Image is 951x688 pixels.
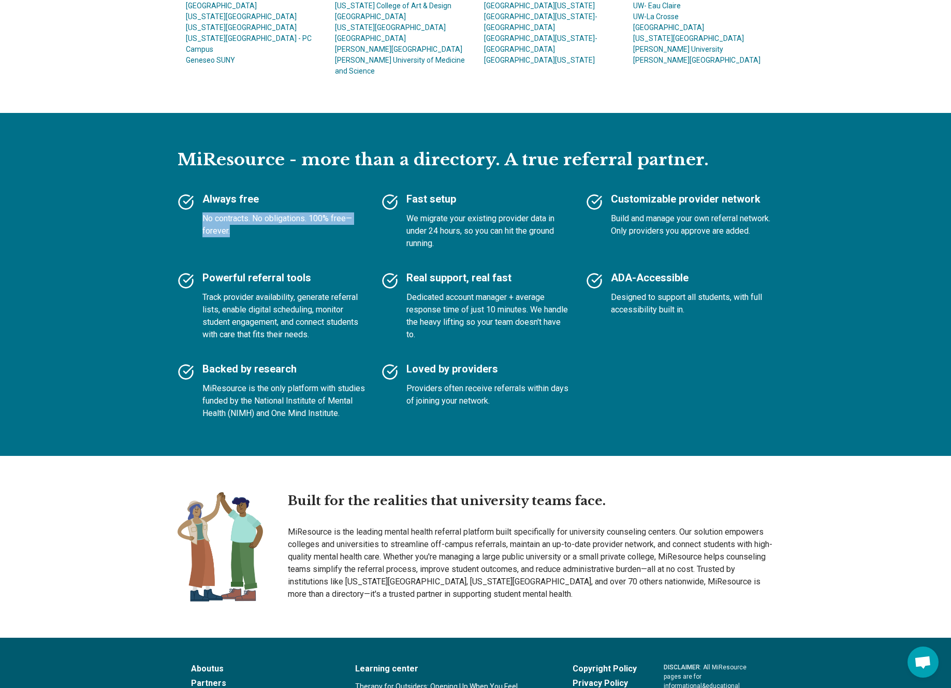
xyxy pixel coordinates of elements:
[202,192,365,206] h3: Always free
[484,12,597,32] a: [GEOGRAPHIC_DATA][US_STATE]-[GEOGRAPHIC_DATA]
[335,12,406,21] a: [GEOGRAPHIC_DATA]
[484,56,595,64] a: [GEOGRAPHIC_DATA][US_STATE]
[191,663,328,675] a: Aboutus
[202,291,365,341] p: Track provider availability, generate referral lists, enable digital scheduling, monitor student ...
[202,270,365,285] h3: Powerful referral tools
[335,23,446,32] a: [US_STATE][GEOGRAPHIC_DATA]
[908,647,939,678] div: Open chat
[611,291,774,316] p: Designed to support all students, with full accessibility built in.
[633,56,760,64] a: [PERSON_NAME][GEOGRAPHIC_DATA]
[484,2,595,10] a: [GEOGRAPHIC_DATA][US_STATE]
[335,2,451,10] a: [US_STATE] College of Art & Design
[664,664,700,671] span: DISCLAIMER
[186,2,257,10] a: [GEOGRAPHIC_DATA]
[633,2,681,10] a: UW- Eau Claire
[633,23,704,32] a: [GEOGRAPHIC_DATA]
[633,34,744,42] a: [US_STATE][GEOGRAPHIC_DATA]
[288,492,774,510] h2: Built for the realities that university teams face.
[186,23,297,32] a: [US_STATE][GEOGRAPHIC_DATA]
[288,526,774,600] p: MiResource is the leading mental health referral platform built specifically for university couns...
[611,192,774,206] h3: Customizable provider network
[186,56,235,64] a: Geneseo SUNY
[186,12,297,21] a: [US_STATE][GEOGRAPHIC_DATA]
[202,362,365,376] h3: Backed by research
[178,149,774,171] h2: MiResource - more than a directory. A true referral partner.
[484,34,597,53] a: [GEOGRAPHIC_DATA][US_STATE]-[GEOGRAPHIC_DATA]
[406,362,569,376] h3: Loved by providers
[355,663,546,675] a: Learning center
[202,212,365,237] p: No contracts. No obligations. 100% free—forever.
[335,56,465,75] a: [PERSON_NAME] University of Medicine and Science
[633,45,723,53] a: [PERSON_NAME] University
[573,663,637,675] a: Copyright Policy
[406,192,569,206] h3: Fast setup
[406,291,569,341] p: Dedicated account manager + average response time of just 10 minutes. We handle the heavy lifting...
[611,212,774,237] p: Build and manage your own referral network. Only providers you approve are added.
[186,34,312,53] a: [US_STATE][GEOGRAPHIC_DATA] - PC Campus
[406,382,569,407] p: Providers often receive referrals within days of joining your network.
[335,34,406,42] a: [GEOGRAPHIC_DATA]
[406,212,569,250] p: We migrate your existing provider data in under 24 hours, so you can hit the ground running.
[633,12,679,21] a: UW-La Crosse
[335,45,462,53] a: [PERSON_NAME][GEOGRAPHIC_DATA]
[202,382,365,420] p: MiResource is the only platform with studies funded by the National Institute of Mental Health (N...
[406,270,569,285] h3: Real support, real fast
[611,270,774,285] h3: ADA-Accessible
